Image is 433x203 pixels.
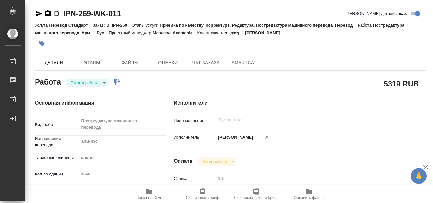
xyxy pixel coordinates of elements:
button: Не оплачена [201,159,229,164]
span: Папка на Drive [136,195,162,200]
p: [PERSON_NAME] [216,134,253,141]
p: [PERSON_NAME] [245,30,285,35]
h2: 5319 RUB [384,78,419,89]
h2: Работа [35,76,61,87]
p: Направление перевода [35,136,79,148]
button: 🙏 [411,168,427,184]
p: Услуга [35,23,49,28]
button: Удалить исполнителя [260,130,274,144]
input: Пустое поле [216,174,405,183]
span: SmartCat [229,59,259,67]
p: Перевод Стандарт [49,23,93,28]
p: Ставка [174,175,216,182]
button: Скопировать ссылку для ЯМессенджера [35,10,42,17]
p: Подразделение [174,117,216,124]
input: Пустое поле [218,116,390,124]
p: Заказ: [93,23,106,28]
h4: Основная информация [35,99,148,107]
span: Скопировать мини-бриф [234,195,277,200]
button: Папка на Drive [123,185,176,203]
p: Вид работ [35,122,79,128]
p: Этапы услуги [132,23,160,28]
span: Обновить файлы [294,195,325,200]
div: Готов к работе [197,157,236,166]
p: Исполнитель [174,134,216,141]
p: Тарифные единицы [35,155,79,161]
span: [PERSON_NAME] детали заказа [346,10,409,17]
h4: Исполнители [174,99,426,107]
span: 🙏 [413,169,424,183]
p: Постредактура машинного перевода, Арм → Рус [35,23,404,35]
button: Добавить тэг [35,36,49,50]
p: Клиентские менеджеры [197,30,245,35]
input: Пустое поле [79,169,166,179]
h4: Оплата [174,157,192,165]
p: Matveeva Anastasia [153,30,197,35]
button: Скопировать бриф [176,185,229,203]
div: слово [79,152,166,163]
span: Оценки [153,59,183,67]
p: Проектный менеджер [109,30,152,35]
p: Приёмка по качеству, Корректура, Редактура, Постредактура машинного перевода, Перевод [160,23,358,28]
p: Работа [358,23,373,28]
div: Готов к работе [66,79,108,87]
span: Детали [39,59,69,67]
button: Скопировать ссылку [44,10,52,17]
button: Обновить файлы [282,185,336,203]
button: Скопировать мини-бриф [229,185,282,203]
a: D_IPN-269-WK-011 [54,9,121,18]
p: D_IPN-269 [107,23,132,28]
p: Кол-во единиц [35,171,79,177]
span: Файлы [115,59,145,67]
span: Этапы [77,59,107,67]
button: Готов к работе [69,80,100,86]
span: Скопировать бриф [186,195,219,200]
span: Чат заказа [191,59,221,67]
